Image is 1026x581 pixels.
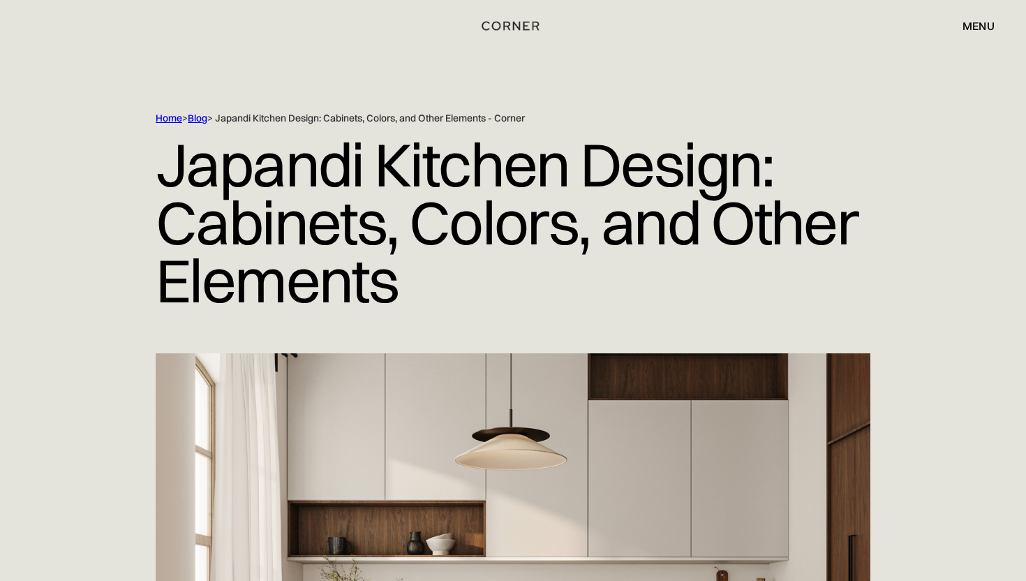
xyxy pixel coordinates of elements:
[962,20,995,31] div: menu
[156,112,812,125] div: > > Japandi Kitchen Design: Cabinets, Colors, and Other Elements - Corner
[156,112,182,124] a: Home
[470,17,557,35] a: home
[949,14,995,38] div: menu
[188,112,207,124] a: Blog
[156,125,870,320] h1: Japandi Kitchen Design: Cabinets, Colors, and Other Elements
